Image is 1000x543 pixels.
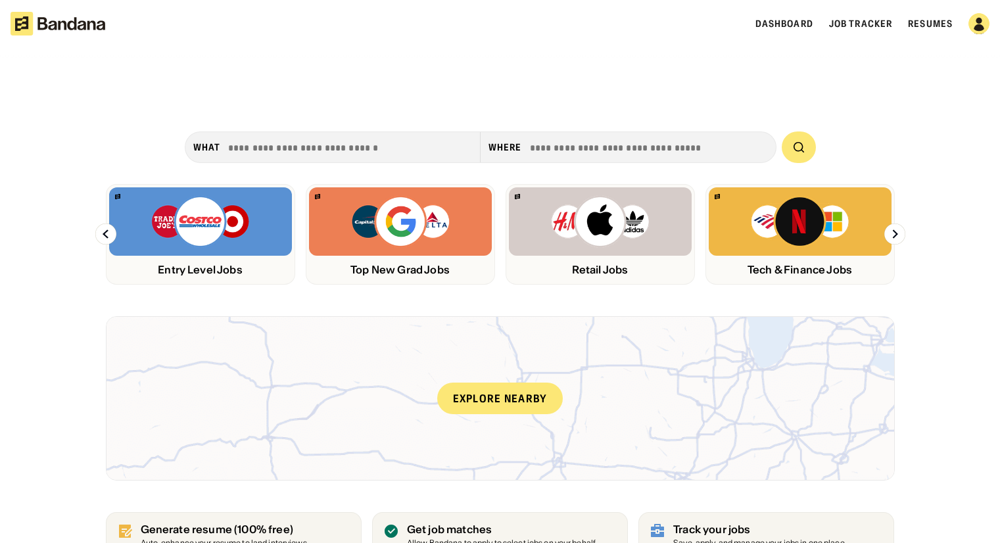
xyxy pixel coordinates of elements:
a: Bandana logoH&M, Apply, Adidas logosRetail Jobs [506,184,695,285]
a: Dashboard [755,18,813,30]
a: Bandana logoTrader Joe’s, Costco, Target logosEntry Level Jobs [106,184,295,285]
img: H&M, Apply, Adidas logos [550,195,650,248]
a: Explore nearby [107,317,894,480]
img: Bank of America, Netflix, Microsoft logos [750,195,849,248]
div: Top New Grad Jobs [309,264,492,276]
img: Bandana logotype [11,12,105,35]
img: Bandana logo [515,194,520,200]
img: Left Arrow [95,224,116,245]
div: Retail Jobs [509,264,692,276]
div: Tech & Finance Jobs [709,264,892,276]
div: Track your jobs [673,523,845,536]
div: Where [488,141,522,153]
div: Generate resume [141,523,307,536]
div: Explore nearby [437,383,563,414]
img: Trader Joe’s, Costco, Target logos [151,195,250,248]
img: Bandana logo [115,194,120,200]
img: Bandana logo [315,194,320,200]
div: Entry Level Jobs [109,264,292,276]
a: Job Tracker [829,18,892,30]
div: Get job matches [407,523,596,536]
img: Right Arrow [884,224,905,245]
span: (100% free) [234,523,293,536]
img: Bandana logo [715,194,720,200]
div: what [193,141,220,153]
a: Bandana logoCapital One, Google, Delta logosTop New Grad Jobs [306,184,495,285]
a: Bandana logoBank of America, Netflix, Microsoft logosTech & Finance Jobs [705,184,895,285]
img: Capital One, Google, Delta logos [350,195,450,248]
a: Resumes [908,18,953,30]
